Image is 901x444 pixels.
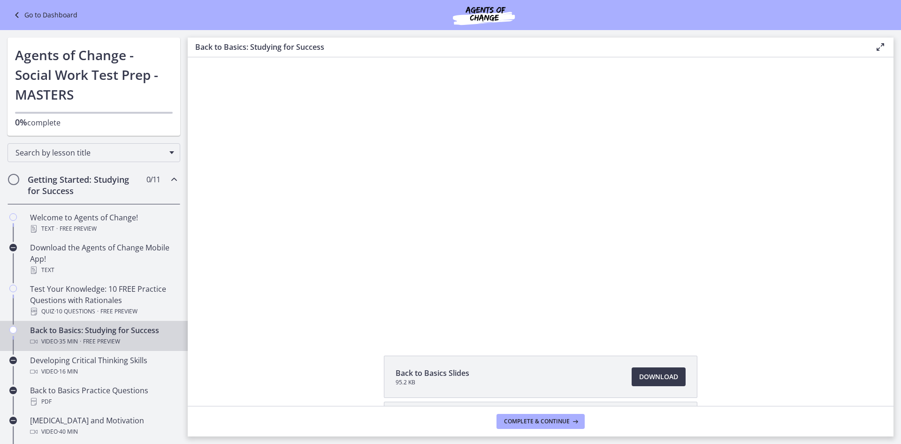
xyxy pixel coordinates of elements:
a: Download [632,367,686,386]
div: Back to Basics: Studying for Success [30,325,176,347]
div: Back to Basics Practice Questions [30,385,176,407]
h3: Back to Basics: Studying for Success [195,41,860,53]
div: Video [30,426,176,437]
span: · [97,306,99,317]
div: Video [30,366,176,377]
div: [MEDICAL_DATA] and Motivation [30,415,176,437]
iframe: Video Lesson [188,57,893,334]
div: PDF [30,396,176,407]
div: Download the Agents of Change Mobile App! [30,242,176,276]
span: Back to Basics Slides [396,367,469,379]
h1: Agents of Change - Social Work Test Prep - MASTERS [15,45,173,104]
span: · [56,223,58,234]
span: Free preview [100,306,137,317]
span: Free preview [83,336,120,347]
span: · 35 min [58,336,78,347]
span: · [80,336,81,347]
div: Text [30,223,176,234]
div: Quiz [30,306,176,317]
div: Video [30,336,176,347]
span: · 40 min [58,426,78,437]
img: Agents of Change Social Work Test Prep [428,4,540,26]
h2: Getting Started: Studying for Success [28,174,142,196]
a: Go to Dashboard [11,9,77,21]
span: Complete & continue [504,418,570,425]
span: 0 / 11 [146,174,160,185]
div: Test Your Knowledge: 10 FREE Practice Questions with Rationales [30,283,176,317]
p: complete [15,117,173,128]
span: · 16 min [58,366,78,377]
div: Welcome to Agents of Change! [30,212,176,234]
span: Download [639,371,678,382]
span: Search by lesson title [15,148,165,158]
div: Text [30,265,176,276]
span: 0% [15,117,27,128]
div: Search by lesson title [8,143,180,162]
button: Complete & continue [496,414,585,429]
div: Developing Critical Thinking Skills [30,355,176,377]
span: Free preview [60,223,97,234]
span: 95.2 KB [396,379,469,386]
span: · 10 Questions [54,306,95,317]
